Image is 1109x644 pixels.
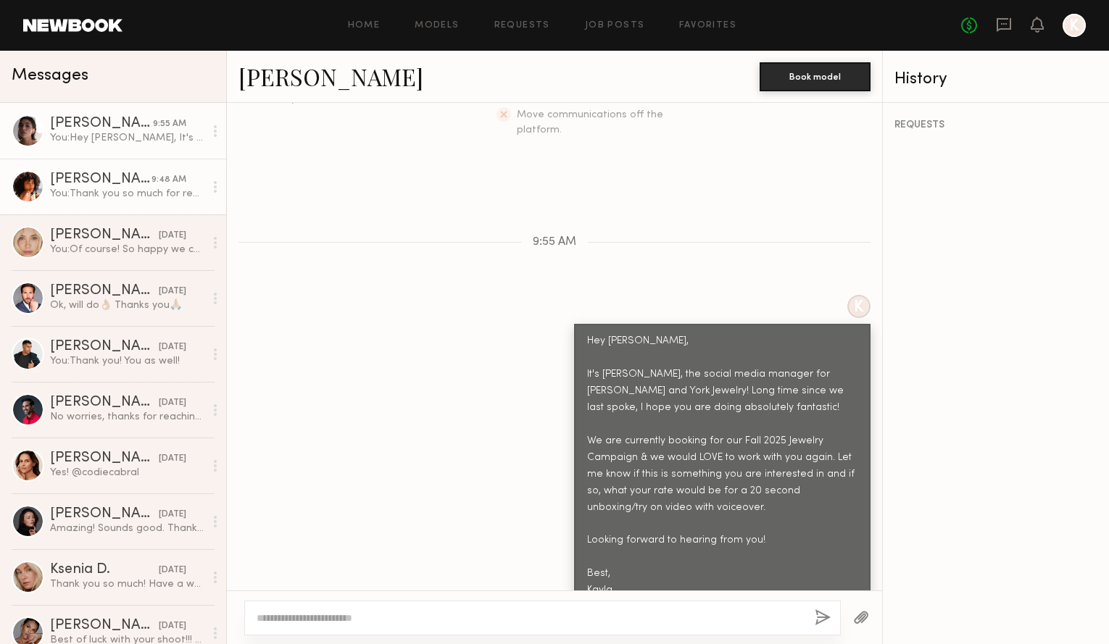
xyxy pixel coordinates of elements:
[348,21,381,30] a: Home
[50,298,204,312] div: Ok, will do👌🏼 Thanks you🙏🏼
[50,131,204,145] div: You: Hey [PERSON_NAME], It's [PERSON_NAME], the social media manager for [PERSON_NAME] and York J...
[50,563,159,577] div: Ksenia D.
[533,236,576,248] span: 9:55 AM
[12,67,88,84] span: Messages
[159,229,186,243] div: [DATE]
[50,172,151,187] div: [PERSON_NAME]
[159,396,186,410] div: [DATE]
[585,21,645,30] a: Job Posts
[50,577,204,591] div: Thank you so much! Have a wonderful day!
[50,619,159,633] div: [PERSON_NAME]
[159,619,186,633] div: [DATE]
[587,333,857,599] div: Hey [PERSON_NAME], It's [PERSON_NAME], the social media manager for [PERSON_NAME] and York Jewelr...
[50,410,204,424] div: No worries, thanks for reaching out [PERSON_NAME]
[50,507,159,522] div: [PERSON_NAME]
[238,61,423,92] a: [PERSON_NAME]
[159,564,186,577] div: [DATE]
[50,340,159,354] div: [PERSON_NAME]
[159,340,186,354] div: [DATE]
[50,228,159,243] div: [PERSON_NAME]
[894,71,1097,88] div: History
[1063,14,1086,37] a: K
[50,466,204,480] div: Yes! @codiecabral
[50,451,159,466] div: [PERSON_NAME]
[50,117,153,131] div: [PERSON_NAME]
[894,120,1097,130] div: REQUESTS
[517,110,663,135] span: Move communications off the platform.
[50,187,204,201] div: You: Thank you so much for replying & so glad to hear you’re excited to work together again! We l...
[679,21,736,30] a: Favorites
[760,70,871,82] a: Book model
[159,508,186,522] div: [DATE]
[50,396,159,410] div: [PERSON_NAME]
[760,62,871,91] button: Book model
[151,173,186,187] div: 9:48 AM
[50,243,204,256] div: You: Of course! So happy we could get this project completed & will reach out again soon for some...
[153,117,186,131] div: 9:55 AM
[159,452,186,466] div: [DATE]
[50,522,204,535] div: Amazing! Sounds good. Thank you
[494,21,550,30] a: Requests
[50,354,204,368] div: You: Thank you! You as well!
[50,284,159,298] div: [PERSON_NAME]
[415,21,459,30] a: Models
[159,285,186,298] div: [DATE]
